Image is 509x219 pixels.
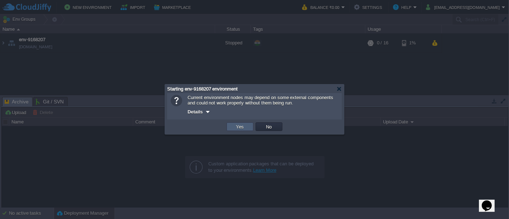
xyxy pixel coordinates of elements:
[264,123,274,130] button: No
[188,95,333,106] span: Current environment nodes may depend on some external components and could not work properly with...
[188,109,203,115] span: Details
[167,86,238,92] span: Starting env-9168207 environment
[234,123,246,130] button: Yes
[479,190,502,212] iframe: chat widget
